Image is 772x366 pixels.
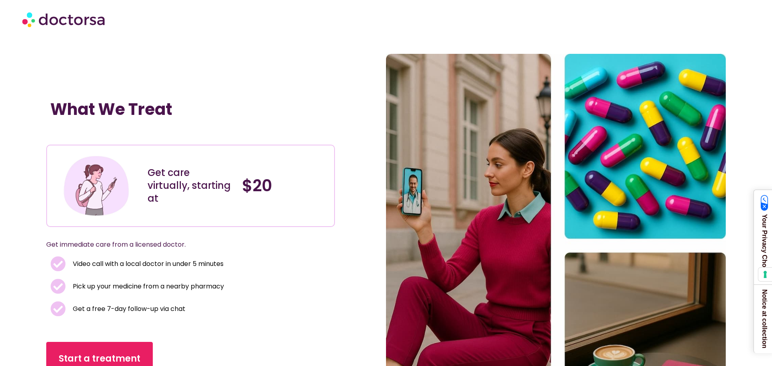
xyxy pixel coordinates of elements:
[50,100,331,119] h1: What We Treat
[71,258,224,270] span: Video call with a local doctor in under 5 minutes
[46,239,316,250] p: Get immediate care from a licensed doctor.
[242,176,329,195] h4: $20
[758,268,772,281] button: Your consent preferences for tracking technologies
[71,303,185,315] span: Get a free 7-day follow-up via chat
[71,281,224,292] span: Pick up your medicine from a nearby pharmacy
[62,151,131,221] img: Illustration depicting a young woman in a casual outfit, engaged with her smartphone. She has a p...
[50,127,171,137] iframe: Customer reviews powered by Trustpilot
[148,166,234,205] div: Get care virtually, starting at
[59,352,140,365] span: Start a treatment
